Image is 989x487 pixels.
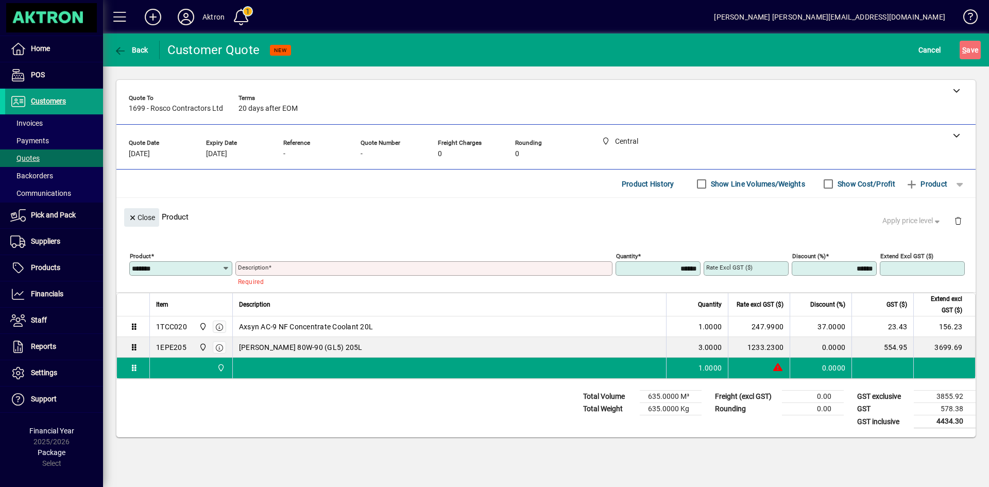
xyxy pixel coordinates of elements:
[29,427,74,435] span: Financial Year
[622,176,674,192] span: Product History
[782,391,844,403] td: 0.00
[10,172,53,180] span: Backorders
[167,42,260,58] div: Customer Quote
[196,342,208,353] span: Central
[810,299,845,310] span: Discount (%)
[698,299,722,310] span: Quantity
[122,212,162,222] app-page-header-button: Close
[578,391,640,403] td: Total Volume
[640,403,702,415] td: 635.0000 Kg
[116,198,976,236] div: Product
[735,342,783,352] div: 1233.2300
[10,189,71,197] span: Communications
[274,47,287,54] span: NEW
[946,216,970,225] app-page-header-button: Delete
[913,316,975,337] td: 156.23
[5,229,103,255] a: Suppliers
[5,36,103,62] a: Home
[790,337,851,358] td: 0.0000
[886,299,907,310] span: GST ($)
[38,448,65,457] span: Package
[698,363,722,373] span: 1.0000
[156,299,168,310] span: Item
[946,208,970,233] button: Delete
[156,342,186,352] div: 1EPE205
[239,342,363,352] span: [PERSON_NAME] 80W-90 (GL5) 205L
[882,215,942,226] span: Apply price level
[10,119,43,127] span: Invoices
[130,253,151,260] mat-label: Product
[129,105,223,113] span: 1699 - Rosco Contractors Ltd
[782,403,844,415] td: 0.00
[10,154,40,162] span: Quotes
[5,360,103,386] a: Settings
[238,264,268,271] mat-label: Description
[851,337,913,358] td: 554.95
[880,253,933,260] mat-label: Extend excl GST ($)
[111,41,151,59] button: Back
[737,299,783,310] span: Rate excl GST ($)
[835,179,895,189] label: Show Cost/Profit
[5,255,103,281] a: Products
[238,105,298,113] span: 20 days after EOM
[790,358,851,378] td: 0.0000
[206,150,227,158] span: [DATE]
[31,263,60,272] span: Products
[202,9,225,25] div: Aktron
[5,203,103,228] a: Pick and Pack
[914,391,976,403] td: 3855.92
[5,149,103,167] a: Quotes
[31,395,57,403] span: Support
[31,368,57,377] span: Settings
[914,415,976,428] td: 4434.30
[31,211,76,219] span: Pick and Pack
[31,290,63,298] span: Financials
[5,167,103,184] a: Backorders
[5,387,103,412] a: Support
[31,316,47,324] span: Staff
[5,308,103,333] a: Staff
[5,334,103,360] a: Reports
[31,97,66,105] span: Customers
[710,391,782,403] td: Freight (excl GST)
[137,8,169,26] button: Add
[962,42,978,58] span: ave
[735,322,783,332] div: 247.9900
[5,281,103,307] a: Financials
[878,212,946,230] button: Apply price level
[5,184,103,202] a: Communications
[515,150,519,158] span: 0
[31,44,50,53] span: Home
[156,322,187,332] div: 1TCC020
[239,322,373,332] span: Axsyn AC-9 NF Concentrate Coolant 20L
[916,41,944,59] button: Cancel
[238,276,604,287] mat-error: Required
[851,316,913,337] td: 23.43
[31,71,45,79] span: POS
[852,391,914,403] td: GST exclusive
[706,264,753,271] mat-label: Rate excl GST ($)
[618,175,678,193] button: Product History
[114,46,148,54] span: Back
[698,322,722,332] span: 1.0000
[169,8,202,26] button: Profile
[962,46,966,54] span: S
[5,62,103,88] a: POS
[31,342,56,350] span: Reports
[698,342,722,352] span: 3.0000
[124,208,159,227] button: Close
[709,179,805,189] label: Show Line Volumes/Weights
[920,293,962,316] span: Extend excl GST ($)
[918,42,941,58] span: Cancel
[792,253,826,260] mat-label: Discount (%)
[5,114,103,132] a: Invoices
[852,415,914,428] td: GST inclusive
[103,41,160,59] app-page-header-button: Back
[10,137,49,145] span: Payments
[283,150,285,158] span: -
[128,209,155,226] span: Close
[31,237,60,245] span: Suppliers
[913,337,975,358] td: 3699.69
[578,403,640,415] td: Total Weight
[361,150,363,158] span: -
